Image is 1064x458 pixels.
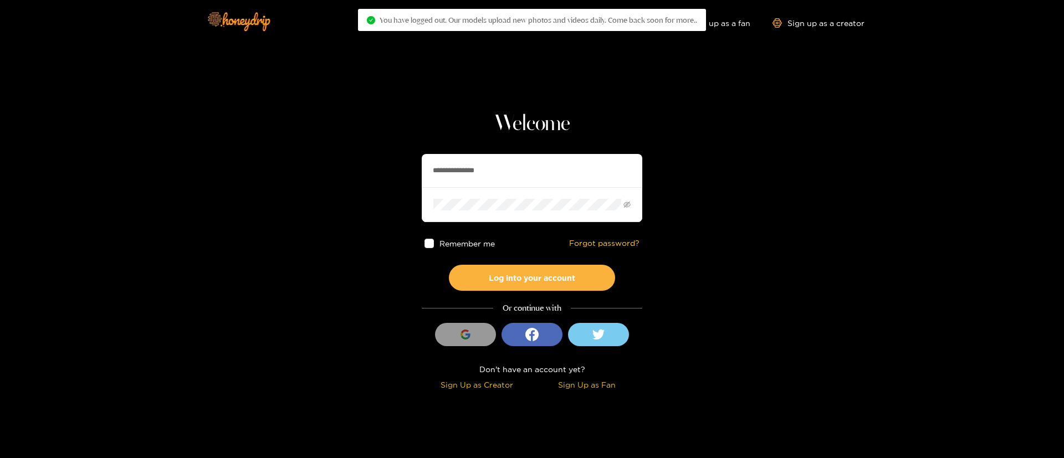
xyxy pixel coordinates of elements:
div: Or continue with [422,302,642,315]
span: You have logged out. Our models upload new photos and videos daily. Come back soon for more.. [380,16,697,24]
span: check-circle [367,16,375,24]
div: Sign Up as Fan [535,378,640,391]
a: Sign up as a fan [674,18,750,28]
h1: Welcome [422,111,642,137]
div: Sign Up as Creator [424,378,529,391]
a: Sign up as a creator [773,18,864,28]
span: eye-invisible [623,201,631,208]
a: Forgot password? [569,239,640,248]
span: Remember me [439,239,495,248]
div: Don't have an account yet? [422,363,642,375]
button: Log into your account [449,265,615,291]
